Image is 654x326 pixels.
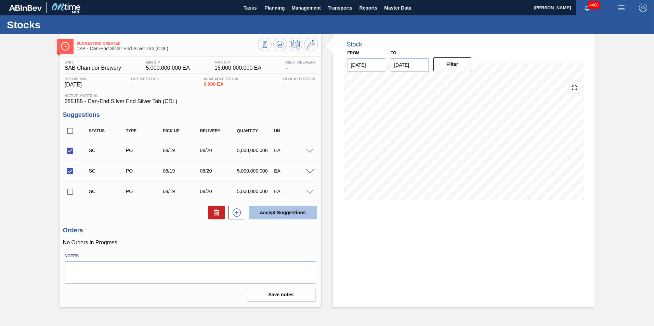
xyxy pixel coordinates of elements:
span: 285155 - Can-End Silver End Silver Tab (CDL) [65,98,316,105]
button: Schedule Inventory [289,38,302,51]
span: Next Delivery [286,60,316,64]
span: Tasks [243,4,258,12]
button: Save notes [247,288,315,301]
span: Blocked Stock [283,77,316,81]
span: MIN S.P. [146,60,190,64]
p: No Orders in Progress [63,240,318,246]
div: Purchase order [124,189,166,194]
img: Ícone [61,42,69,51]
img: Logout [639,4,647,12]
span: Suggestion Created [77,41,258,45]
div: Delete Suggestions [205,206,225,219]
span: Active Material [65,94,316,98]
span: Master Data [384,4,411,12]
div: 08/19/2025 [161,189,202,194]
button: Notifications [576,3,598,13]
h3: Suggestions [63,111,318,119]
div: Quantity [235,128,277,133]
button: Update Chart [273,38,287,51]
span: Unit [65,60,121,64]
span: 0.000 EA [204,82,239,87]
div: 5,000,000.000 [235,168,277,174]
div: 5,000,000.000 [235,189,277,194]
h3: Orders [63,227,318,234]
img: TNhmsLtSVTkK8tSr43FrP2fwEKptu5GPRR3wAAAABJRU5ErkJggg== [9,5,42,11]
div: EA [272,168,314,174]
div: Purchase order [124,168,166,174]
div: Pick up [161,128,202,133]
button: Go to Master Data / General [304,38,318,51]
button: Accept Suggestions [249,206,317,219]
div: Delivery [198,128,240,133]
span: 15,000,000.000 EA [214,65,261,71]
div: Purchase order [124,148,166,153]
div: - [129,77,161,88]
div: Suggestion Created [87,189,129,194]
label: to [391,51,396,55]
div: Stock [347,41,362,48]
div: Status [87,128,129,133]
label: Notes [65,251,316,261]
span: Transports [328,4,352,12]
img: userActions [617,4,625,12]
div: 08/19/2025 [161,148,202,153]
div: 08/20/2025 [198,189,240,194]
div: Suggestion Created [87,148,129,153]
div: 08/20/2025 [198,168,240,174]
button: Stocks Overview [258,38,272,51]
label: From [348,51,359,55]
span: Available Stock [204,77,239,81]
span: Planning [264,4,285,12]
span: Below Min [65,77,87,81]
div: - [282,77,318,88]
div: EA [272,148,314,153]
div: Suggestion Created [87,168,129,174]
div: New suggestion [225,206,245,219]
span: Reports [359,4,377,12]
div: Type [124,128,166,133]
span: SAB Chamdor Brewery [65,65,121,71]
span: Management [291,4,321,12]
input: mm/dd/yyyy [348,58,385,72]
div: - [285,60,318,71]
div: Accept Suggestions [245,205,318,220]
span: [DATE] [65,82,87,88]
h1: Stocks [7,21,128,29]
input: mm/dd/yyyy [391,58,429,72]
div: EA [272,189,314,194]
div: 08/20/2025 [198,148,240,153]
span: 4488 [588,1,600,9]
div: 08/19/2025 [161,168,202,174]
span: 5,000,000.000 EA [146,65,190,71]
div: UN [272,128,314,133]
span: 1SB - Can-End Silver End Silver Tab (CDL) [77,46,258,51]
span: MAX S.P. [214,60,261,64]
div: 5,000,000.000 [235,148,277,153]
span: Out Of Stock [131,77,159,81]
button: Filter [433,57,471,71]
